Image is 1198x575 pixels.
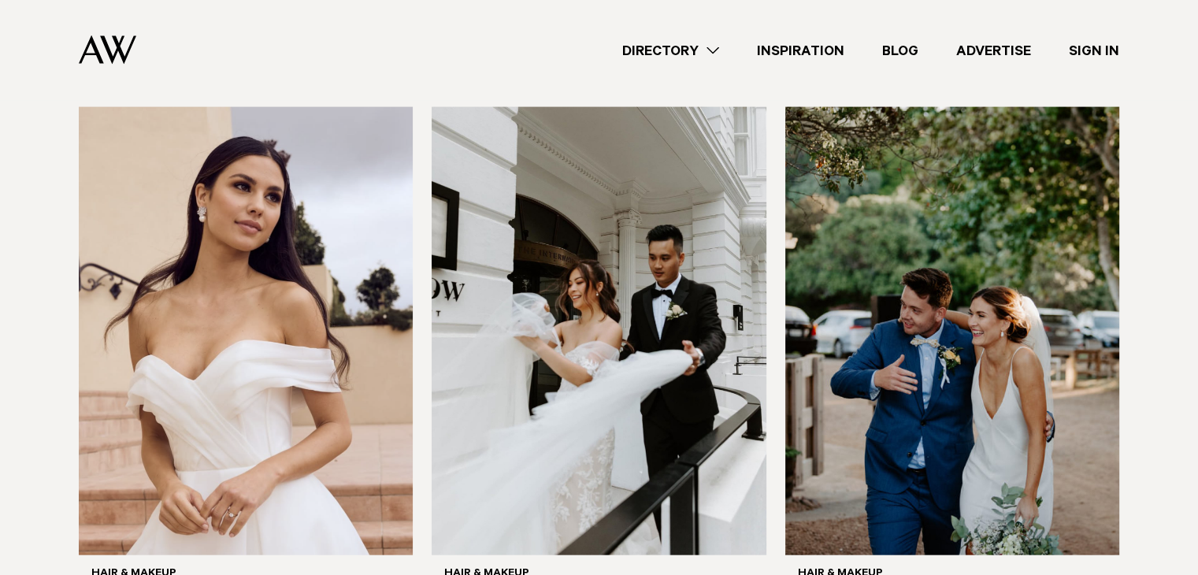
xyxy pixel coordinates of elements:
img: Auckland Weddings Hair & Makeup | HM Bridal [432,107,766,555]
a: Advertise [937,40,1050,61]
a: Directory [603,40,738,61]
a: Inspiration [738,40,863,61]
img: Auckland Weddings Logo [79,35,136,65]
img: Auckland Weddings Hair & Makeup | Rebekah Banks [79,107,413,555]
img: Auckland Weddings Hair & Makeup | The Peach Club Hair + Makeup [785,107,1119,555]
a: Sign In [1050,40,1138,61]
a: Blog [863,40,937,61]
